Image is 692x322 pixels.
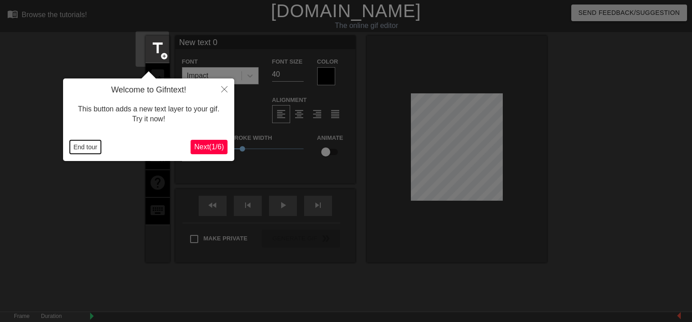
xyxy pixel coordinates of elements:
span: Next ( 1 / 6 ) [194,143,224,151]
h4: Welcome to Gifntext! [70,85,228,95]
div: This button adds a new text layer to your gif. Try it now! [70,95,228,133]
button: Close [214,78,234,99]
button: Next [191,140,228,154]
button: End tour [70,140,101,154]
